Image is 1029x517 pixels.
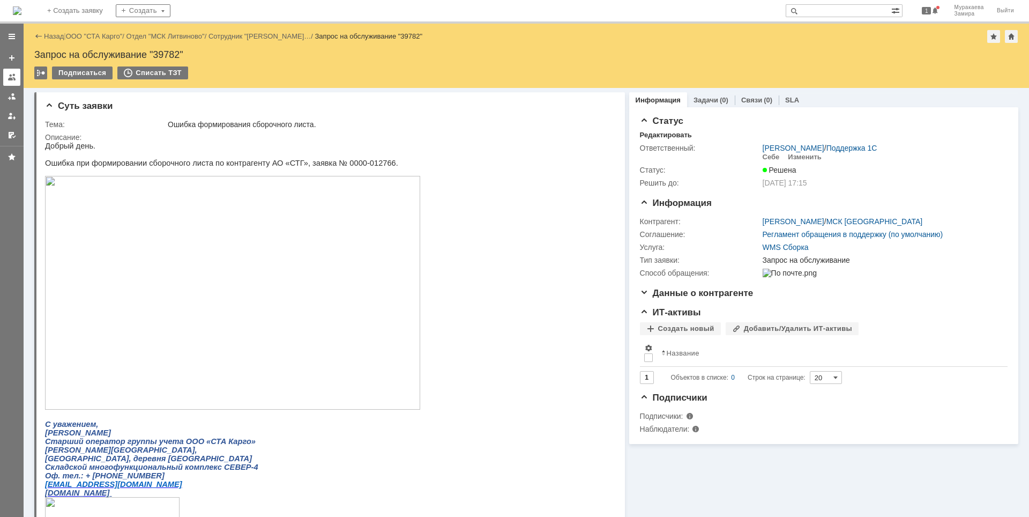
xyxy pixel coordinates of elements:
span: Email отправителя: [EMAIL_ADDRESS][DOMAIN_NAME] [11,175,175,182]
div: / [66,32,126,40]
a: SLA [785,96,799,104]
div: Ошибка формирования сборочного листа. [168,120,608,129]
a: WMS Сборка [763,243,809,252]
span: Статус [640,116,683,126]
div: Описание: [45,133,610,142]
span: Данные о контрагенте [640,288,754,298]
div: Контрагент: [640,217,760,226]
span: Замира [954,11,983,17]
th: Название [657,339,999,367]
span: Расширенный поиск [891,5,902,15]
a: ООО "СТА Карго" [66,32,123,40]
span: Суть заявки [45,101,113,111]
a: Назад [44,32,64,40]
span: Объектов в списке: [671,374,728,381]
div: Работа с массовостью [34,67,47,79]
div: | [64,32,65,40]
a: Регламент обращения в поддержку (по умолчанию) [763,230,943,239]
div: (0) [764,96,772,104]
a: Мои согласования [3,127,20,144]
a: Заявки в моей ответственности [3,88,20,105]
div: Название [667,349,699,357]
div: Редактировать [640,131,692,139]
div: / [208,32,315,40]
span: Настройки [644,344,653,352]
span: [DATE] 17:15 [763,179,807,187]
a: Информация [636,96,681,104]
a: Перейти на домашнюю страницу [13,6,21,15]
div: Подписчики: [640,412,748,420]
a: Связи [741,96,762,104]
div: / [763,217,923,226]
div: Запрос на обслуживание [763,256,1002,264]
a: Отдел "МСК Литвиново" [126,32,205,40]
div: (0) [720,96,728,104]
div: Решить до: [640,179,760,187]
div: Статус: [640,166,760,174]
span: Подписчики [640,393,707,403]
a: Поддержка 1С [826,144,877,152]
div: Изменить [788,153,822,161]
img: logo [13,6,21,15]
div: Создать [116,4,170,17]
a: Создать заявку [3,49,20,67]
div: Себе [763,153,780,161]
img: По почте.png [763,269,817,277]
div: Способ обращения: [640,269,760,277]
div: Наблюдатели: [640,425,748,433]
div: Добавить в избранное [987,30,1000,43]
div: / [763,144,877,152]
span: Email отправителя: [EMAIL_ADDRESS][DOMAIN_NAME] [11,192,175,200]
div: Запрос на обслуживание "39782" [315,32,423,40]
div: Ответственный: [640,144,760,152]
div: / [126,32,208,40]
div: Тема: [45,120,166,129]
a: МСК [GEOGRAPHIC_DATA] [826,217,923,226]
a: [PERSON_NAME] [763,217,824,226]
a: Задачи [694,96,718,104]
span: ИТ-активы [640,307,701,317]
a: Мои заявки [3,107,20,124]
div: Запрос на обслуживание "39782" [34,49,1018,60]
div: Сделать домашней страницей [1005,30,1018,43]
div: Соглашение: [640,230,760,239]
a: Заявки на командах [3,69,20,86]
div: Тип заявки: [640,256,760,264]
span: Информация [640,198,712,208]
a: [PERSON_NAME] [763,144,824,152]
span: Муракаева [954,4,983,11]
div: Услуга: [640,243,760,252]
span: Решена [763,166,796,174]
div: 0 [731,371,735,384]
a: Сотрудник "[PERSON_NAME]… [208,32,311,40]
i: Строк на странице: [671,371,806,384]
span: 1 [922,7,931,14]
